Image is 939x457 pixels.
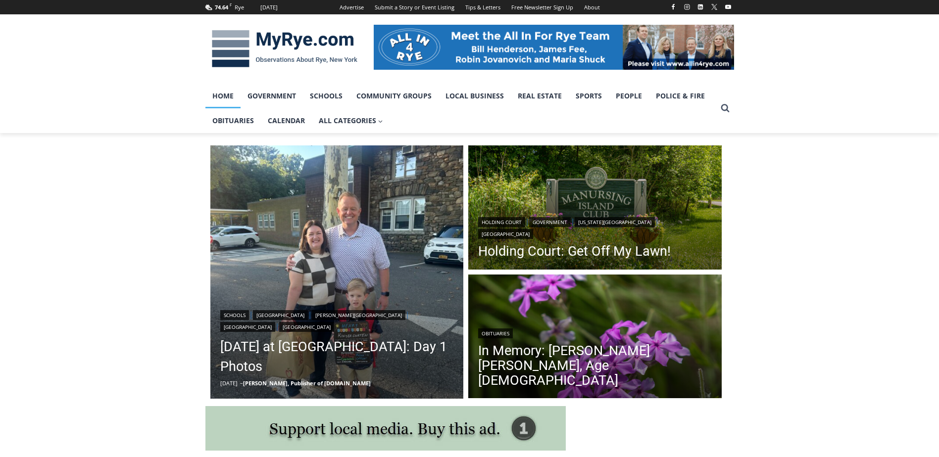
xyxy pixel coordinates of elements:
a: Calendar [261,108,312,133]
img: MyRye.com [205,23,364,75]
a: Obituaries [205,108,261,133]
a: [GEOGRAPHIC_DATA] [279,322,334,332]
a: [GEOGRAPHIC_DATA] [220,322,275,332]
img: All in for Rye [374,25,734,69]
img: (PHOTO: Manursing Island Club in Rye. File photo, 2024. Credit: Justin Gray.) [468,145,722,272]
a: YouTube [722,1,734,13]
a: X [708,1,720,13]
a: [US_STATE][GEOGRAPHIC_DATA] [575,217,655,227]
img: (PHOTO: Henry arrived for his first day of Kindergarten at Midland Elementary School. He likes cu... [210,145,464,399]
a: All Categories [312,108,390,133]
a: People [609,84,649,108]
a: Police & Fire [649,84,712,108]
a: Read More Holding Court: Get Off My Lawn! [468,145,722,272]
a: Linkedin [694,1,706,13]
div: | | | [478,215,712,239]
a: Facebook [667,1,679,13]
span: – [240,379,243,387]
a: Local Business [439,84,511,108]
a: Holding Court [478,217,525,227]
div: [DATE] [260,3,278,12]
a: [DATE] at [GEOGRAPHIC_DATA]: Day 1 Photos [220,337,454,376]
a: Holding Court: Get Off My Lawn! [478,244,712,259]
a: [PERSON_NAME], Publisher of [DOMAIN_NAME] [243,379,371,387]
a: Home [205,84,241,108]
a: [GEOGRAPHIC_DATA] [478,229,533,239]
a: Government [529,217,571,227]
a: Obituaries [478,328,513,338]
a: Government [241,84,303,108]
a: [PERSON_NAME][GEOGRAPHIC_DATA] [312,310,405,320]
a: In Memory: [PERSON_NAME] [PERSON_NAME], Age [DEMOGRAPHIC_DATA] [478,343,712,388]
a: Read More In Memory: Barbara Porter Schofield, Age 90 [468,274,722,401]
a: Instagram [681,1,693,13]
span: F [230,2,232,7]
a: Community Groups [349,84,439,108]
button: View Search Form [716,99,734,117]
a: Real Estate [511,84,569,108]
a: Sports [569,84,609,108]
img: (PHOTO: Kim Eierman of EcoBeneficial designed and oversaw the installation of native plant beds f... [468,274,722,401]
a: [GEOGRAPHIC_DATA] [253,310,308,320]
a: Schools [303,84,349,108]
a: Schools [220,310,249,320]
img: support local media, buy this ad [205,406,566,451]
div: | | | | [220,308,454,332]
nav: Primary Navigation [205,84,716,134]
span: 74.64 [215,3,228,11]
div: Rye [235,3,244,12]
a: Read More First Day of School at Rye City Schools: Day 1 Photos [210,145,464,399]
span: All Categories [319,115,383,126]
time: [DATE] [220,379,238,387]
